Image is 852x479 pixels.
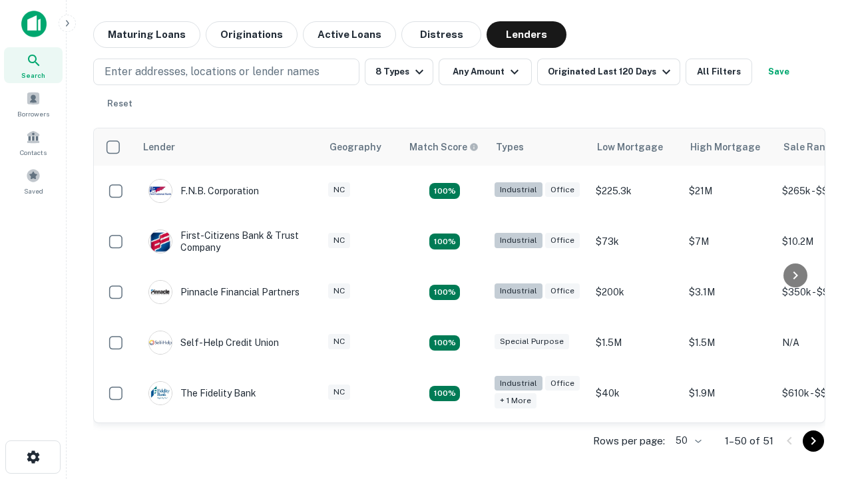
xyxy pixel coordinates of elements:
[803,430,824,452] button: Go to next page
[682,166,775,216] td: $21M
[495,376,542,391] div: Industrial
[17,108,49,119] span: Borrowers
[135,128,321,166] th: Lender
[682,368,775,418] td: $1.9M
[329,139,381,155] div: Geography
[143,139,175,155] div: Lender
[589,418,682,469] td: $82.5k
[496,139,524,155] div: Types
[4,86,63,122] a: Borrowers
[149,281,172,303] img: picture
[686,59,752,85] button: All Filters
[589,216,682,267] td: $73k
[409,140,476,154] h6: Match Score
[365,59,433,85] button: 8 Types
[148,280,300,304] div: Pinnacle Financial Partners
[303,21,396,48] button: Active Loans
[93,59,359,85] button: Enter addresses, locations or lender names
[487,21,566,48] button: Lenders
[548,64,674,80] div: Originated Last 120 Days
[682,216,775,267] td: $7M
[670,431,704,450] div: 50
[545,283,580,299] div: Office
[429,386,460,402] div: Matching Properties: 11, hasApolloMatch: undefined
[4,124,63,160] a: Contacts
[401,21,481,48] button: Distress
[328,283,350,299] div: NC
[545,233,580,248] div: Office
[149,230,172,253] img: picture
[105,64,319,80] p: Enter addresses, locations or lender names
[99,90,141,117] button: Reset
[328,182,350,198] div: NC
[495,334,569,349] div: Special Purpose
[321,128,401,166] th: Geography
[495,182,542,198] div: Industrial
[149,382,172,404] img: picture
[429,335,460,351] div: Matching Properties: 11, hasApolloMatch: undefined
[93,21,200,48] button: Maturing Loans
[495,393,536,408] div: + 1 more
[785,330,852,394] iframe: Chat Widget
[401,128,488,166] th: Capitalize uses an advanced AI algorithm to match your search with the best lender. The match sco...
[690,139,760,155] div: High Mortgage
[589,368,682,418] td: $40k
[495,283,542,299] div: Industrial
[589,317,682,368] td: $1.5M
[593,433,665,449] p: Rows per page:
[589,128,682,166] th: Low Mortgage
[328,385,350,400] div: NC
[725,433,773,449] p: 1–50 of 51
[537,59,680,85] button: Originated Last 120 Days
[597,139,663,155] div: Low Mortgage
[757,59,800,85] button: Save your search to get updates of matches that match your search criteria.
[148,179,259,203] div: F.n.b. Corporation
[149,331,172,354] img: picture
[20,147,47,158] span: Contacts
[682,317,775,368] td: $1.5M
[328,233,350,248] div: NC
[429,285,460,301] div: Matching Properties: 10, hasApolloMatch: undefined
[148,230,308,253] div: First-citizens Bank & Trust Company
[682,128,775,166] th: High Mortgage
[488,128,589,166] th: Types
[682,267,775,317] td: $3.1M
[148,381,256,405] div: The Fidelity Bank
[149,180,172,202] img: picture
[4,163,63,199] a: Saved
[429,234,460,249] div: Matching Properties: 7, hasApolloMatch: undefined
[148,331,279,355] div: Self-help Credit Union
[24,186,43,196] span: Saved
[589,166,682,216] td: $225.3k
[589,267,682,317] td: $200k
[545,182,580,198] div: Office
[429,183,460,199] div: Matching Properties: 9, hasApolloMatch: undefined
[21,70,45,80] span: Search
[328,334,350,349] div: NC
[682,418,775,469] td: $4M
[439,59,532,85] button: Any Amount
[4,47,63,83] a: Search
[495,233,542,248] div: Industrial
[206,21,298,48] button: Originations
[545,376,580,391] div: Office
[409,140,479,154] div: Capitalize uses an advanced AI algorithm to match your search with the best lender. The match sco...
[21,11,47,37] img: capitalize-icon.png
